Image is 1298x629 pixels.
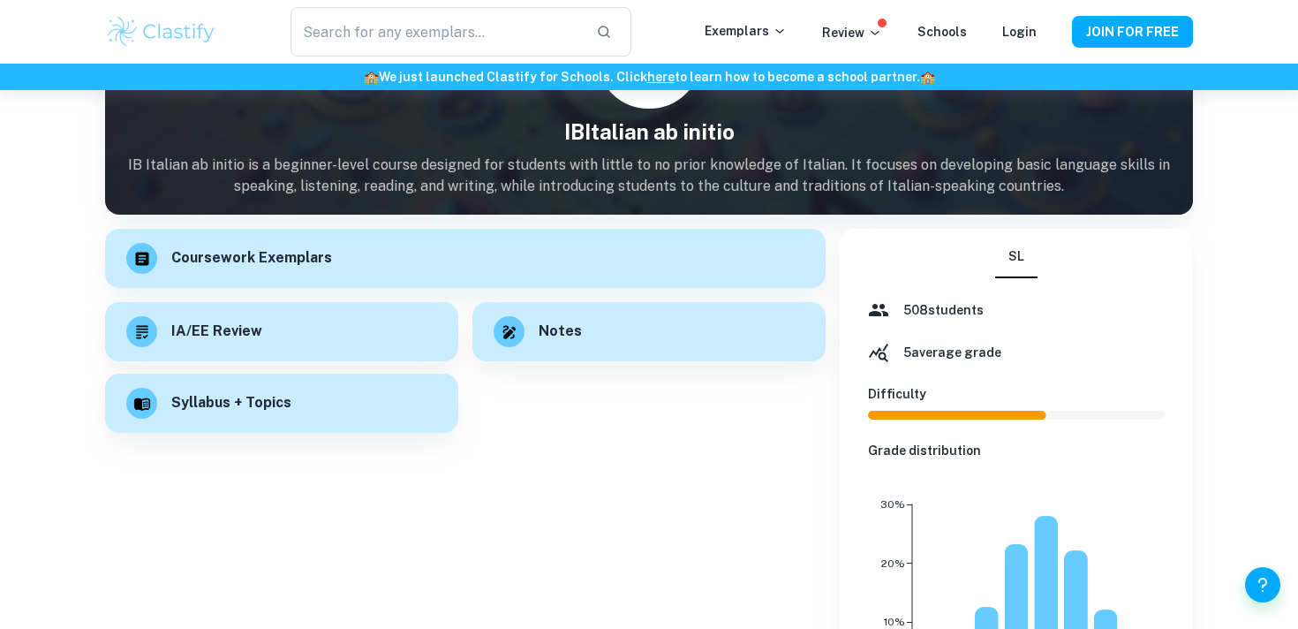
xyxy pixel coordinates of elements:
span: 🏫 [364,70,379,84]
h6: We just launched Clastify for Schools. Click to learn how to become a school partner. [4,67,1294,87]
h4: IB Italian ab initio [105,116,1193,148]
a: Coursework Exemplars [105,229,826,288]
a: Notes [472,302,826,361]
button: Help and Feedback [1245,567,1280,602]
p: IB Italian ab initio is a beginner-level course designed for students with little to no prior kno... [105,155,1193,197]
tspan: 30% [880,498,905,511]
a: Syllabus + Topics [105,375,458,435]
h6: Grade distribution [868,441,1165,460]
h6: IA/EE Review [171,321,262,343]
h6: Notes [539,321,582,343]
a: Schools [917,25,967,39]
h6: Coursework Exemplars [171,247,332,269]
button: JOIN FOR FREE [1072,16,1193,48]
tspan: 20% [881,557,905,570]
button: SL [995,236,1038,278]
tspan: 10% [884,616,905,628]
h6: Syllabus + Topics [171,392,291,414]
img: Clastify logo [105,14,217,49]
input: Search for any exemplars... [291,7,582,57]
p: Exemplars [705,21,787,41]
h6: 5 average grade [903,343,1001,362]
h6: Difficulty [868,384,1165,404]
a: here [647,70,675,84]
p: Review [822,23,882,42]
h6: 508 students [903,300,984,320]
a: Login [1002,25,1037,39]
span: 🏫 [920,70,935,84]
a: IA/EE Review [105,302,458,361]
